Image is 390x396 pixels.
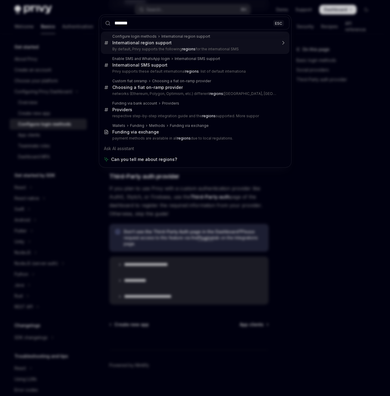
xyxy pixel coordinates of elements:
div: Enable SMS and WhatsApp login [112,56,170,61]
div: International region support [112,40,172,46]
div: Choosing a fiat on-ramp provider [152,79,211,83]
p: networks (Ethereum, Polygon, Optimism, etc.) different ([GEOGRAPHIC_DATA], [GEOGRAPHIC_DATA], Braz [112,91,277,96]
p: Privy supports these default international : list of default internationa [112,69,277,74]
div: Methods [149,123,165,128]
div: International region support [161,34,210,39]
div: Custom fiat onramp [112,79,147,83]
div: ESC [273,20,284,26]
b: regions [185,69,199,74]
p: By default, Privy supports the following for the international SMS [112,47,277,52]
b: regions [177,136,191,140]
div: Funding via exchange [112,129,159,135]
div: International SMS support [175,56,220,61]
div: Configure login methods [112,34,157,39]
div: Providers [162,101,179,106]
div: Providers [112,107,132,112]
div: Choosing a fiat on-ramp provider [112,85,183,90]
p: respective step-by-step integration guide and the supported. More suppor [112,114,277,118]
div: Funding via bank account [112,101,157,106]
div: Ask AI assistant [101,143,289,154]
div: Funding [130,123,144,128]
b: regions [210,91,223,96]
b: regions [182,47,195,51]
b: regions [202,114,216,118]
div: Funding via exchange [170,123,209,128]
div: International SMS support [112,62,167,68]
div: Wallets [112,123,125,128]
p: payment methods are available in all due to local regulations. [112,136,277,141]
span: Can you tell me about regions? [111,156,177,162]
